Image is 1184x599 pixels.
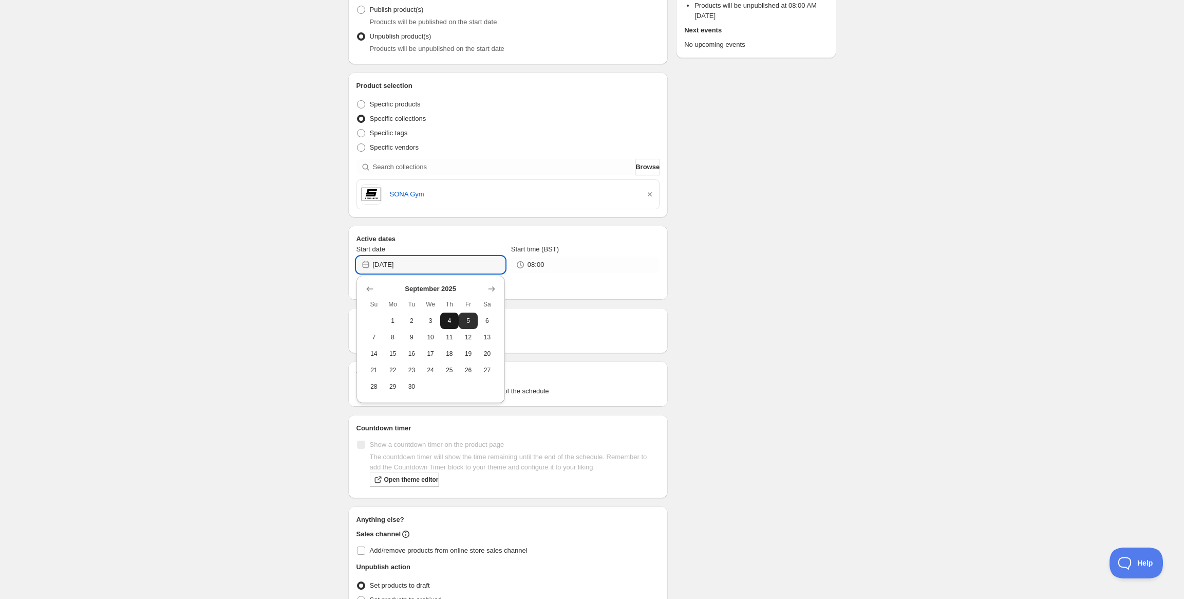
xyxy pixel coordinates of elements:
[421,329,440,346] button: Wednesday September 10 2025
[365,378,384,395] button: Sunday September 28 2025
[356,316,660,326] h2: Repeating
[370,473,439,487] a: Open theme editor
[369,300,380,308] span: Su
[387,300,398,308] span: Mo
[356,423,660,433] h2: Countdown timer
[440,346,459,362] button: Thursday September 18 2025
[444,300,455,308] span: Th
[370,143,419,151] span: Specific vendors
[370,129,408,137] span: Specific tags
[459,313,478,329] button: Friday September 5 2025
[421,346,440,362] button: Wednesday September 17 2025
[363,282,377,296] button: Show previous month, August 2025
[406,317,417,325] span: 2
[383,378,402,395] button: Monday September 29 2025
[369,383,380,391] span: 28
[478,313,497,329] button: Saturday September 6 2025
[356,529,401,539] h2: Sales channel
[387,366,398,374] span: 22
[387,350,398,358] span: 15
[459,296,478,313] th: Friday
[369,366,380,374] span: 21
[511,245,559,253] span: Start time (BST)
[402,378,421,395] button: Tuesday September 30 2025
[406,383,417,391] span: 30
[370,441,504,448] span: Show a countdown timer on the product page
[370,32,431,40] span: Unpublish product(s)
[482,350,493,358] span: 20
[459,329,478,346] button: Friday September 12 2025
[390,189,637,199] a: SONA Gym
[365,296,384,313] th: Sunday
[356,515,660,525] h2: Anything else?
[370,6,424,13] span: Publish product(s)
[1110,548,1163,578] iframe: Toggle Customer Support
[478,362,497,378] button: Saturday September 27 2025
[365,346,384,362] button: Sunday September 14 2025
[387,317,398,325] span: 1
[369,333,380,341] span: 7
[444,333,455,341] span: 11
[387,383,398,391] span: 29
[482,333,493,341] span: 13
[463,350,474,358] span: 19
[482,317,493,325] span: 6
[370,547,528,554] span: Add/remove products from online store sales channel
[356,81,660,91] h2: Product selection
[463,366,474,374] span: 26
[387,333,398,341] span: 8
[482,366,493,374] span: 27
[383,296,402,313] th: Monday
[425,350,436,358] span: 17
[484,282,499,296] button: Show next month, October 2025
[365,329,384,346] button: Sunday September 7 2025
[402,296,421,313] th: Tuesday
[421,296,440,313] th: Wednesday
[384,476,439,484] span: Open theme editor
[421,313,440,329] button: Wednesday September 3 2025
[635,159,660,175] button: Browse
[402,313,421,329] button: Tuesday September 2 2025
[459,346,478,362] button: Friday September 19 2025
[369,350,380,358] span: 14
[463,333,474,341] span: 12
[635,162,660,172] span: Browse
[406,350,417,358] span: 16
[482,300,493,308] span: Sa
[440,296,459,313] th: Thursday
[370,18,497,26] span: Products will be published on the start date
[356,370,660,380] h2: Tags
[459,362,478,378] button: Friday September 26 2025
[425,317,436,325] span: 3
[373,159,634,175] input: Search collections
[425,333,436,341] span: 10
[402,362,421,378] button: Tuesday September 23 2025
[370,45,504,52] span: Products will be unpublished on the start date
[463,317,474,325] span: 5
[370,582,430,589] span: Set products to draft
[383,362,402,378] button: Monday September 22 2025
[370,452,660,473] p: The countdown timer will show the time remaining until the end of the schedule. Remember to add t...
[402,329,421,346] button: Tuesday September 9 2025
[383,329,402,346] button: Monday September 8 2025
[383,346,402,362] button: Monday September 15 2025
[370,115,426,122] span: Specific collections
[425,366,436,374] span: 24
[444,366,455,374] span: 25
[356,234,660,244] h2: Active dates
[383,313,402,329] button: Monday September 1 2025
[406,333,417,341] span: 9
[684,40,828,50] p: No upcoming events
[444,317,455,325] span: 4
[440,313,459,329] button: Thursday September 4 2025
[356,562,410,572] h2: Unpublish action
[365,362,384,378] button: Sunday September 21 2025
[440,329,459,346] button: Thursday September 11 2025
[406,366,417,374] span: 23
[421,362,440,378] button: Wednesday September 24 2025
[463,300,474,308] span: Fr
[478,329,497,346] button: Saturday September 13 2025
[478,346,497,362] button: Saturday September 20 2025
[402,346,421,362] button: Tuesday September 16 2025
[694,1,828,21] li: Products will be unpublished at 08:00 AM [DATE]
